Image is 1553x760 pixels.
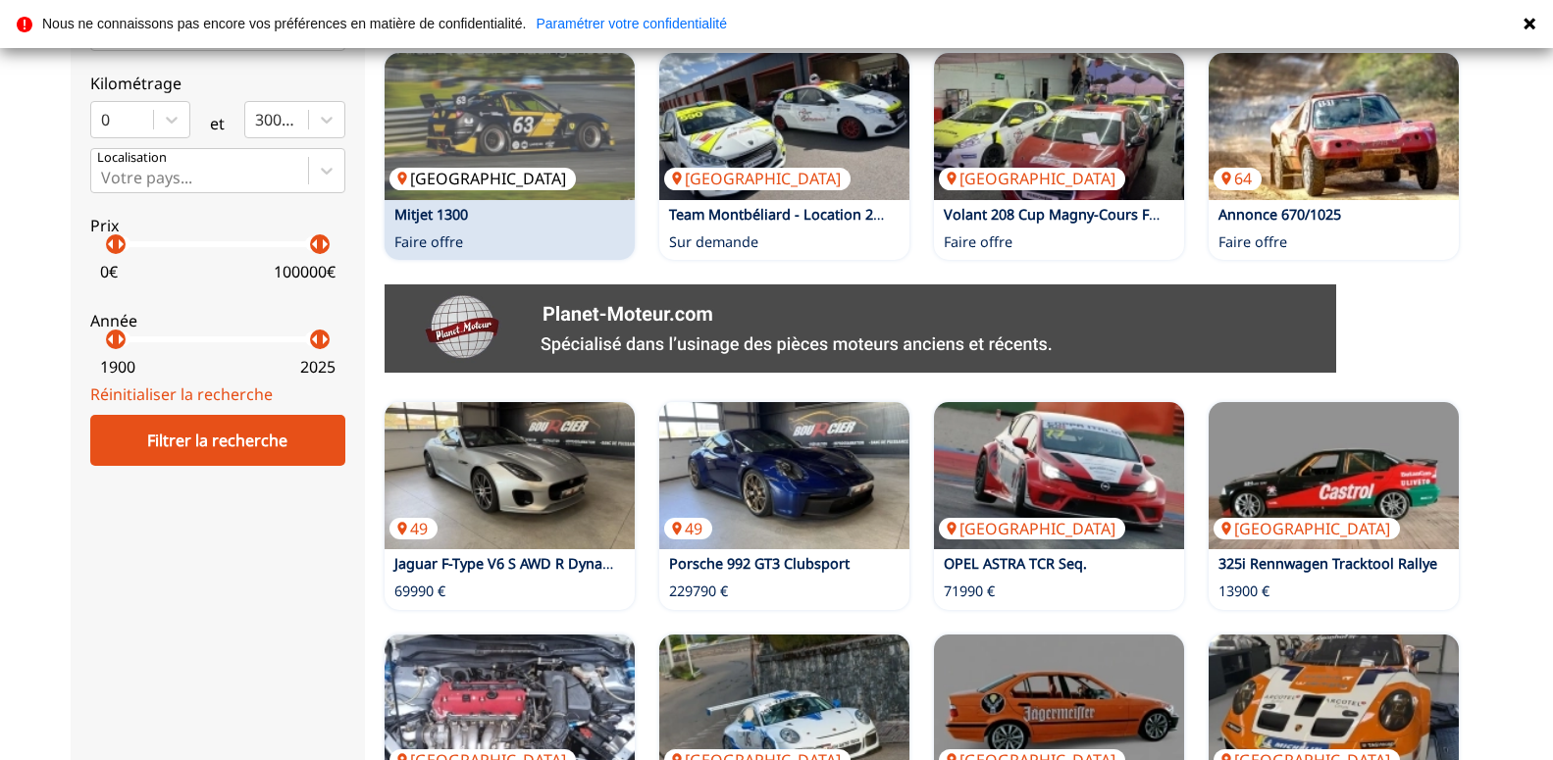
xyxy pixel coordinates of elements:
img: OPEL ASTRA TCR Seq. [934,402,1184,549]
img: Jaguar F-Type V6 S AWD R Dynamic [385,402,635,549]
p: 13900 € [1218,582,1269,601]
img: Mitjet 1300 [385,53,635,200]
a: Jaguar F-Type V6 S AWD R Dynamic [394,554,626,573]
a: Mitjet 1300 [394,205,468,224]
p: arrow_right [313,328,336,351]
p: [GEOGRAPHIC_DATA] [389,168,576,189]
p: 69990 € [394,582,445,601]
img: Team Montbéliard - Location 208 RACING CUP 2026 [659,53,909,200]
input: Votre pays... [101,169,105,186]
p: 100000 € [274,261,336,282]
img: Volant 208 Cup Magny-Cours F1 (FR) [934,53,1184,200]
a: Team Montbéliard - Location 208 RACING CUP 2026[GEOGRAPHIC_DATA] [659,53,909,200]
p: 0 € [100,261,118,282]
p: 49 [389,518,438,539]
p: Année [90,310,345,331]
a: Annonce 670/102564 [1209,53,1459,200]
a: Paramétrer votre confidentialité [536,17,727,30]
input: 300000 [255,111,259,128]
a: Porsche 992 GT3 Clubsport [669,554,850,573]
p: 49 [664,518,712,539]
p: 2025 [300,356,336,378]
p: arrow_right [109,328,132,351]
p: Kilométrage [90,73,345,94]
a: 325i Rennwagen Tracktool Rallye [1218,554,1437,573]
a: OPEL ASTRA TCR Seq. [944,554,1087,573]
div: Filtrer la recherche [90,415,345,466]
a: Réinitialiser la recherche [90,383,273,405]
p: arrow_left [99,328,123,351]
a: Porsche 992 GT3 Clubsport49 [659,402,909,549]
input: 0 [101,111,105,128]
p: [GEOGRAPHIC_DATA] [1214,518,1400,539]
p: et [210,113,225,134]
img: Porsche 992 GT3 Clubsport [659,402,909,549]
p: [GEOGRAPHIC_DATA] [664,168,851,189]
p: Sur demande [669,232,758,252]
a: Mitjet 1300[GEOGRAPHIC_DATA] [385,53,635,200]
p: Prix [90,215,345,236]
p: 71990 € [944,582,995,601]
p: Nous ne connaissons pas encore vos préférences en matière de confidentialité. [42,17,526,30]
a: Volant 208 Cup Magny-Cours F1 (FR) [944,205,1184,224]
p: Faire offre [394,232,463,252]
img: Annonce 670/1025 [1209,53,1459,200]
p: arrow_right [109,232,132,256]
p: [GEOGRAPHIC_DATA] [939,168,1125,189]
a: Annonce 670/1025 [1218,205,1341,224]
a: Volant 208 Cup Magny-Cours F1 (FR)[GEOGRAPHIC_DATA] [934,53,1184,200]
p: arrow_right [313,232,336,256]
p: arrow_left [99,232,123,256]
a: 325i Rennwagen Tracktool Rallye[GEOGRAPHIC_DATA] [1209,402,1459,549]
p: Faire offre [1218,232,1287,252]
p: 229790 € [669,582,728,601]
p: arrow_left [303,328,327,351]
p: 1900 [100,356,135,378]
p: Faire offre [944,232,1012,252]
p: [GEOGRAPHIC_DATA] [939,518,1125,539]
a: Jaguar F-Type V6 S AWD R Dynamic49 [385,402,635,549]
p: 64 [1214,168,1262,189]
p: Localisation [97,149,167,167]
img: 325i Rennwagen Tracktool Rallye [1209,402,1459,549]
a: OPEL ASTRA TCR Seq.[GEOGRAPHIC_DATA] [934,402,1184,549]
p: arrow_left [303,232,327,256]
a: Team Montbéliard - Location 208 RACING CUP 2026 [669,205,1012,224]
